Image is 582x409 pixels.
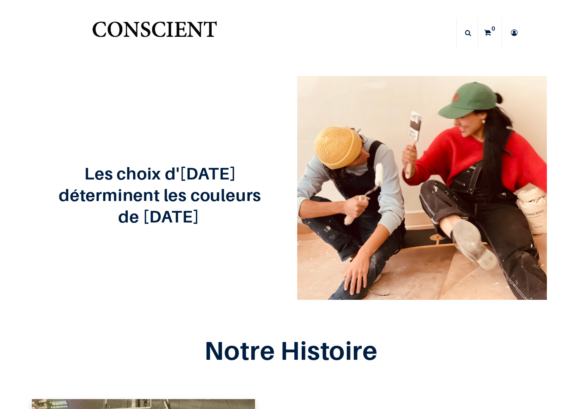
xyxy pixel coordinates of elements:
[489,24,497,33] sup: 0
[35,164,285,182] h2: Les choix d'[DATE]
[35,186,285,204] h2: déterminent les couleurs
[478,18,501,47] a: 0
[35,207,285,225] h2: de [DATE]
[91,17,218,49] img: Conscient
[204,335,377,366] font: Notre Histoire
[91,17,218,49] a: Logo of Conscient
